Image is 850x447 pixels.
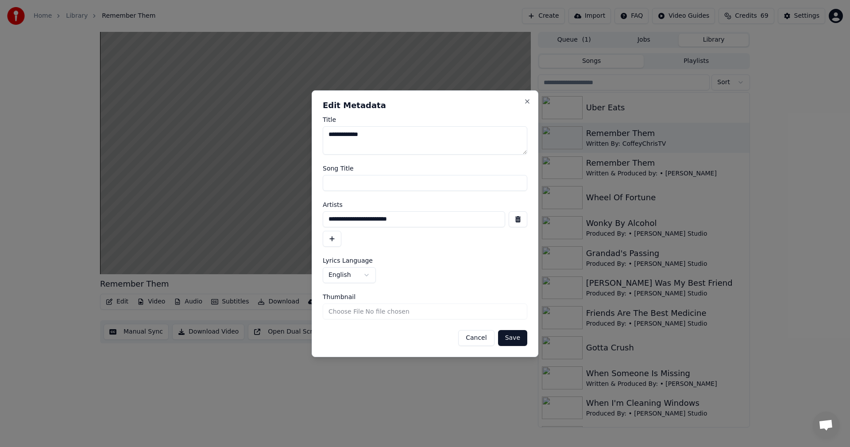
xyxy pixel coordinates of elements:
span: Thumbnail [323,294,355,300]
button: Save [498,330,527,346]
button: Cancel [458,330,494,346]
label: Artists [323,202,527,208]
label: Song Title [323,165,527,171]
h2: Edit Metadata [323,101,527,109]
span: Lyrics Language [323,257,373,264]
label: Title [323,117,527,123]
